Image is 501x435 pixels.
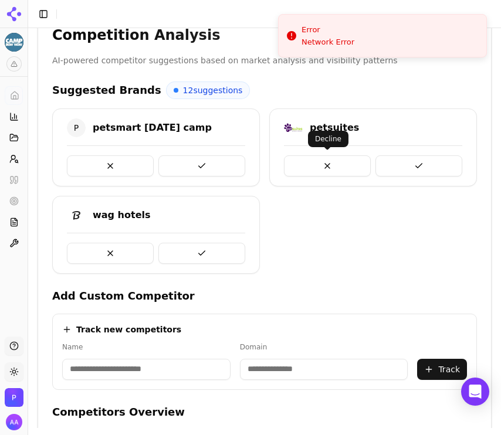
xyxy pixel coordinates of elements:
div: petsmart [DATE] camp [93,121,212,135]
span: P [67,118,86,137]
h4: Add Custom Competitor [52,288,477,304]
img: Camp Bow Wow [5,33,23,52]
span: 12 suggestions [183,84,243,96]
p: Decline [315,134,341,144]
button: Open user button [6,414,22,430]
label: Domain [240,342,408,352]
button: Current brand: Camp Bow Wow [5,33,23,52]
p: AI-powered competitor suggestions based on market analysis and visibility patterns [52,54,477,67]
h3: Competition Analysis [52,26,477,45]
h4: Competitors Overview [52,404,477,420]
h4: Track new competitors [76,324,181,335]
img: Alp Aysan [6,414,22,430]
button: Open organization switcher [5,388,23,407]
div: Error [302,24,354,36]
img: Propelled Brands [5,388,23,407]
label: Name [62,342,231,352]
div: petsuites [310,121,359,135]
div: Network Error [302,37,354,47]
img: wag hotels [67,206,86,225]
img: petsuites [284,118,303,137]
h4: Suggested Brands [52,82,161,98]
button: Track [417,359,467,380]
div: Open Intercom Messenger [461,378,489,406]
div: wag hotels [93,208,151,222]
